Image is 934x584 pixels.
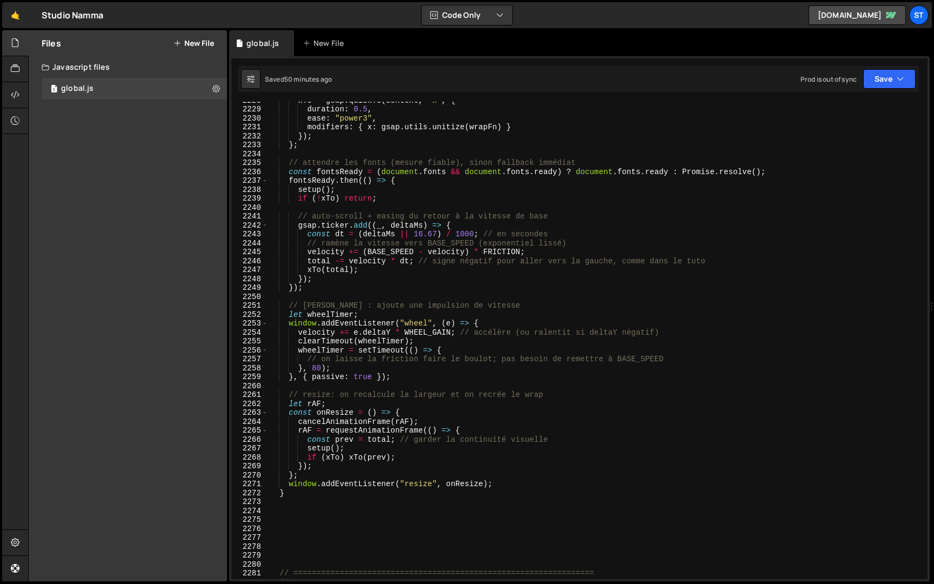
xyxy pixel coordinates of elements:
[231,185,268,195] div: 2238
[909,5,929,25] a: St
[231,248,268,257] div: 2245
[231,194,268,203] div: 2239
[231,150,268,159] div: 2234
[231,480,268,489] div: 2271
[231,239,268,248] div: 2244
[231,132,268,141] div: 2232
[231,301,268,310] div: 2251
[231,293,268,302] div: 2250
[231,158,268,168] div: 2235
[231,176,268,185] div: 2237
[303,38,348,49] div: New File
[42,9,103,22] div: Studio Namma
[174,39,214,48] button: New File
[231,497,268,507] div: 2273
[231,203,268,213] div: 2240
[231,471,268,480] div: 2270
[231,230,268,239] div: 2243
[231,212,268,221] div: 2241
[231,525,268,534] div: 2276
[231,123,268,132] div: 2231
[231,319,268,328] div: 2253
[231,283,268,293] div: 2249
[231,257,268,266] div: 2246
[231,515,268,525] div: 2275
[231,507,268,516] div: 2274
[51,85,57,94] span: 1
[231,266,268,275] div: 2247
[231,355,268,364] div: 2257
[231,141,268,150] div: 2233
[231,435,268,444] div: 2266
[231,346,268,355] div: 2256
[231,310,268,320] div: 2252
[231,400,268,409] div: 2262
[422,5,512,25] button: Code Only
[284,75,332,84] div: 50 minutes ago
[231,569,268,578] div: 2281
[231,168,268,177] div: 2236
[231,364,268,373] div: 2258
[231,417,268,427] div: 2264
[231,390,268,400] div: 2261
[231,453,268,462] div: 2268
[231,105,268,114] div: 2229
[29,56,227,78] div: Javascript files
[246,38,279,49] div: global.js
[231,328,268,337] div: 2254
[231,337,268,346] div: 2255
[231,489,268,498] div: 2272
[231,221,268,230] div: 2242
[231,551,268,560] div: 2279
[231,426,268,435] div: 2265
[42,78,227,99] div: 16482/44667.js
[231,373,268,382] div: 2259
[231,533,268,542] div: 2277
[265,75,332,84] div: Saved
[231,462,268,471] div: 2269
[231,444,268,453] div: 2267
[231,542,268,552] div: 2278
[231,114,268,123] div: 2230
[231,382,268,391] div: 2260
[61,84,94,94] div: global.js
[800,75,857,84] div: Prod is out of sync
[42,37,61,49] h2: Files
[809,5,906,25] a: [DOMAIN_NAME]
[2,2,29,28] a: 🤙
[231,408,268,417] div: 2263
[231,560,268,569] div: 2280
[231,275,268,284] div: 2248
[863,69,916,89] button: Save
